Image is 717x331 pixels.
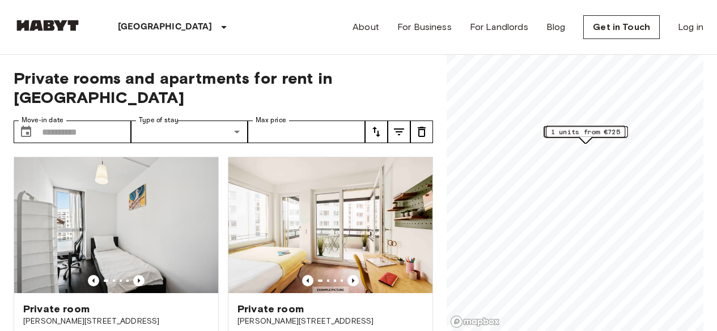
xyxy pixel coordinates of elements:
[546,20,566,34] a: Blog
[544,126,627,144] div: Map marker
[347,275,359,286] button: Previous image
[388,121,410,143] button: tune
[551,127,620,137] span: 1 units from €725
[88,275,99,286] button: Previous image
[133,275,145,286] button: Previous image
[22,115,63,125] label: Move-in date
[237,316,423,327] span: [PERSON_NAME][STREET_ADDRESS]
[546,126,625,143] div: Map marker
[237,302,304,316] span: Private room
[14,68,433,107] span: Private rooms and apartments for rent in [GEOGRAPHIC_DATA]
[450,315,500,328] a: Mapbox logo
[228,157,432,293] img: Marketing picture of unit DE-01-09-004-01Q
[546,126,625,144] div: Map marker
[545,126,628,144] div: Map marker
[256,115,286,125] label: Max price
[583,15,660,39] a: Get in Touch
[302,275,313,286] button: Previous image
[678,20,703,34] a: Log in
[14,20,82,31] img: Habyt
[470,20,528,34] a: For Landlords
[118,20,213,34] p: [GEOGRAPHIC_DATA]
[14,157,218,293] img: Marketing picture of unit DE-01-302-006-05
[15,121,37,143] button: Choose date
[23,302,90,316] span: Private room
[353,20,379,34] a: About
[410,121,433,143] button: tune
[23,316,209,327] span: [PERSON_NAME][STREET_ADDRESS]
[139,115,179,125] label: Type of stay
[397,20,452,34] a: For Business
[365,121,388,143] button: tune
